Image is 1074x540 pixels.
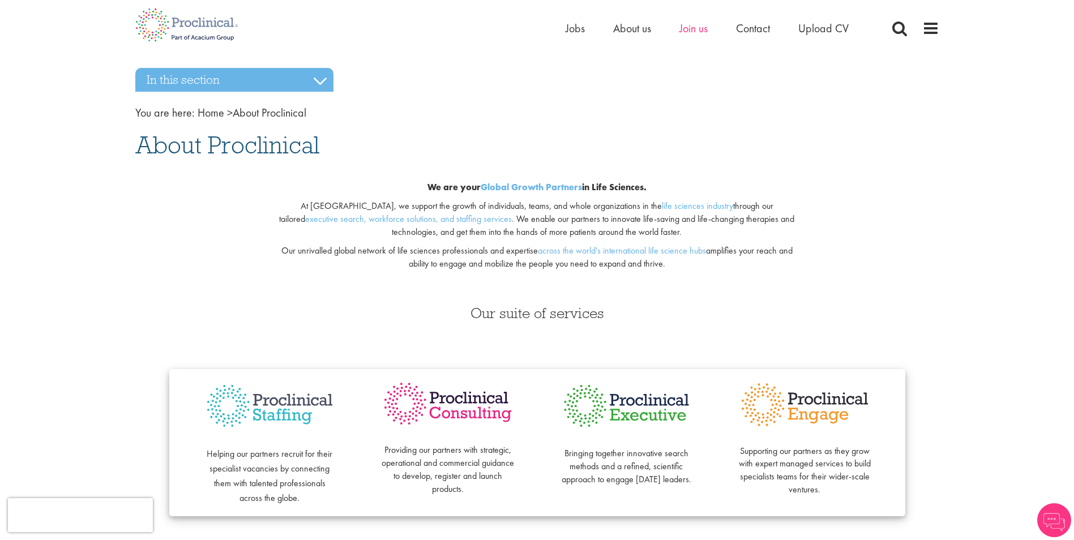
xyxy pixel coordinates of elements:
[272,200,802,239] p: At [GEOGRAPHIC_DATA], we support the growth of individuals, teams, and whole organizations in the...
[560,380,693,431] img: Proclinical Executive
[135,105,195,120] span: You are here:
[736,21,770,36] a: Contact
[135,68,333,92] h3: In this section
[227,105,233,120] span: >
[198,105,224,120] a: breadcrumb link to Home
[566,21,585,36] a: Jobs
[1037,503,1071,537] img: Chatbot
[203,380,336,432] img: Proclinical Staffing
[538,245,706,256] a: across the world's international life science hubs
[679,21,708,36] a: Join us
[135,306,939,320] h3: Our suite of services
[382,431,515,496] p: Providing our partners with strategic, operational and commercial guidance to develop, register a...
[798,21,849,36] a: Upload CV
[305,213,512,225] a: executive search, workforce solutions, and staffing services
[198,105,306,120] span: About Proclinical
[613,21,651,36] a: About us
[427,181,647,193] b: We are your in Life Sciences.
[207,448,332,504] span: Helping our partners recruit for their specialist vacancies by connecting them with talented prof...
[560,434,693,486] p: Bringing together innovative search methods and a refined, scientific approach to engage [DATE] l...
[738,380,871,429] img: Proclinical Engage
[8,498,153,532] iframe: reCAPTCHA
[662,200,733,212] a: life sciences industry
[272,245,802,271] p: Our unrivalled global network of life sciences professionals and expertise amplifies your reach a...
[382,380,515,427] img: Proclinical Consulting
[135,130,319,160] span: About Proclinical
[738,432,871,496] p: Supporting our partners as they grow with expert managed services to build specialists teams for ...
[481,181,582,193] a: Global Growth Partners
